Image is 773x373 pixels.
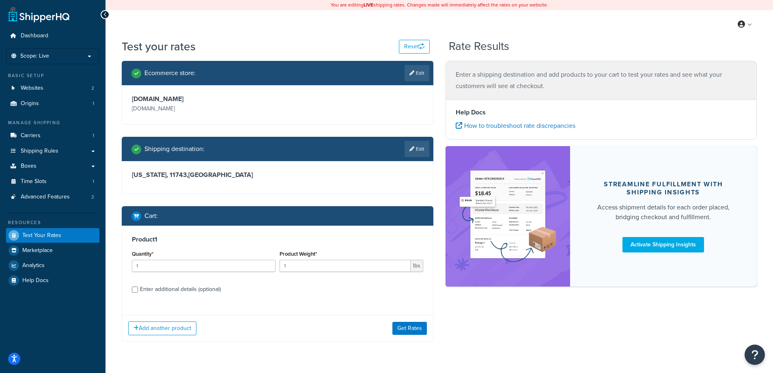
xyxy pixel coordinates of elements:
span: Analytics [22,262,45,269]
span: Scope: Live [20,53,49,60]
span: Help Docs [22,277,49,284]
h2: Ecommerce store : [144,69,196,77]
a: Test Your Rates [6,228,99,243]
span: Marketplace [22,247,53,254]
a: Shipping Rules [6,144,99,159]
div: Manage Shipping [6,119,99,126]
a: Time Slots1 [6,174,99,189]
label: Quantity* [132,251,153,257]
span: Time Slots [21,178,47,185]
h3: [DOMAIN_NAME] [132,95,276,103]
span: 1 [93,132,94,139]
li: Advanced Features [6,190,99,205]
h3: Product 1 [132,235,423,244]
span: 1 [93,178,94,185]
p: Enter a shipping destination and add products to your cart to test your rates and see what your c... [456,69,747,92]
span: Boxes [21,163,37,170]
h2: Shipping destination : [144,145,205,153]
button: Open Resource Center [745,345,765,365]
label: Product Weight* [280,251,317,257]
a: Origins1 [6,96,99,111]
a: How to troubleshoot rate discrepancies [456,121,575,130]
span: Origins [21,100,39,107]
a: Dashboard [6,28,99,43]
h1: Test your rates [122,39,196,54]
b: LIVE [364,1,373,9]
span: Test Your Rates [22,232,61,239]
a: Activate Shipping Insights [622,237,704,252]
span: Websites [21,85,43,92]
button: Add another product [128,321,196,335]
span: Carriers [21,132,41,139]
div: Basic Setup [6,72,99,79]
input: 0 [132,260,276,272]
div: Enter additional details (optional) [140,284,221,295]
div: Streamline Fulfillment with Shipping Insights [590,180,738,196]
button: Get Rates [392,322,427,335]
span: Advanced Features [21,194,70,201]
span: Dashboard [21,32,48,39]
li: Origins [6,96,99,111]
div: Resources [6,219,99,226]
span: 2 [91,194,94,201]
h2: Cart : [144,212,158,220]
input: Enter additional details (optional) [132,287,138,293]
h2: Rate Results [449,40,509,53]
a: Boxes [6,159,99,174]
li: Time Slots [6,174,99,189]
h3: [US_STATE], 11743 , [GEOGRAPHIC_DATA] [132,171,423,179]
a: Carriers1 [6,128,99,143]
span: 2 [91,85,94,92]
a: Edit [405,65,429,81]
a: Advanced Features2 [6,190,99,205]
button: Reset [399,40,430,54]
img: feature-image-si-e24932ea9b9fcd0ff835db86be1ff8d589347e8876e1638d903ea230a36726be.png [458,158,558,274]
span: 1 [93,100,94,107]
a: Analytics [6,258,99,273]
a: Edit [405,141,429,157]
span: Shipping Rules [21,148,58,155]
p: [DOMAIN_NAME] [132,103,276,114]
h4: Help Docs [456,108,747,117]
li: Carriers [6,128,99,143]
a: Websites2 [6,81,99,96]
a: Marketplace [6,243,99,258]
span: lbs [411,260,423,272]
div: Access shipment details for each order placed, bridging checkout and fulfillment. [590,203,738,222]
a: Help Docs [6,273,99,288]
li: Websites [6,81,99,96]
input: 0.00 [280,260,411,272]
